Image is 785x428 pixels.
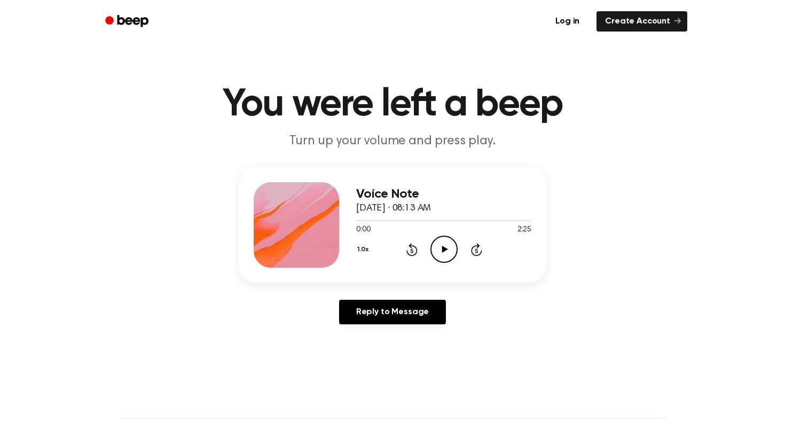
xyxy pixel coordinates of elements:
[356,224,370,236] span: 0:00
[517,224,531,236] span: 2:25
[545,9,590,34] a: Log in
[119,85,666,124] h1: You were left a beep
[356,204,431,213] span: [DATE] · 08:13 AM
[187,133,598,150] p: Turn up your volume and press play.
[356,187,531,201] h3: Voice Note
[356,240,372,259] button: 1.0x
[596,11,687,32] a: Create Account
[339,300,446,324] a: Reply to Message
[98,11,158,32] a: Beep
